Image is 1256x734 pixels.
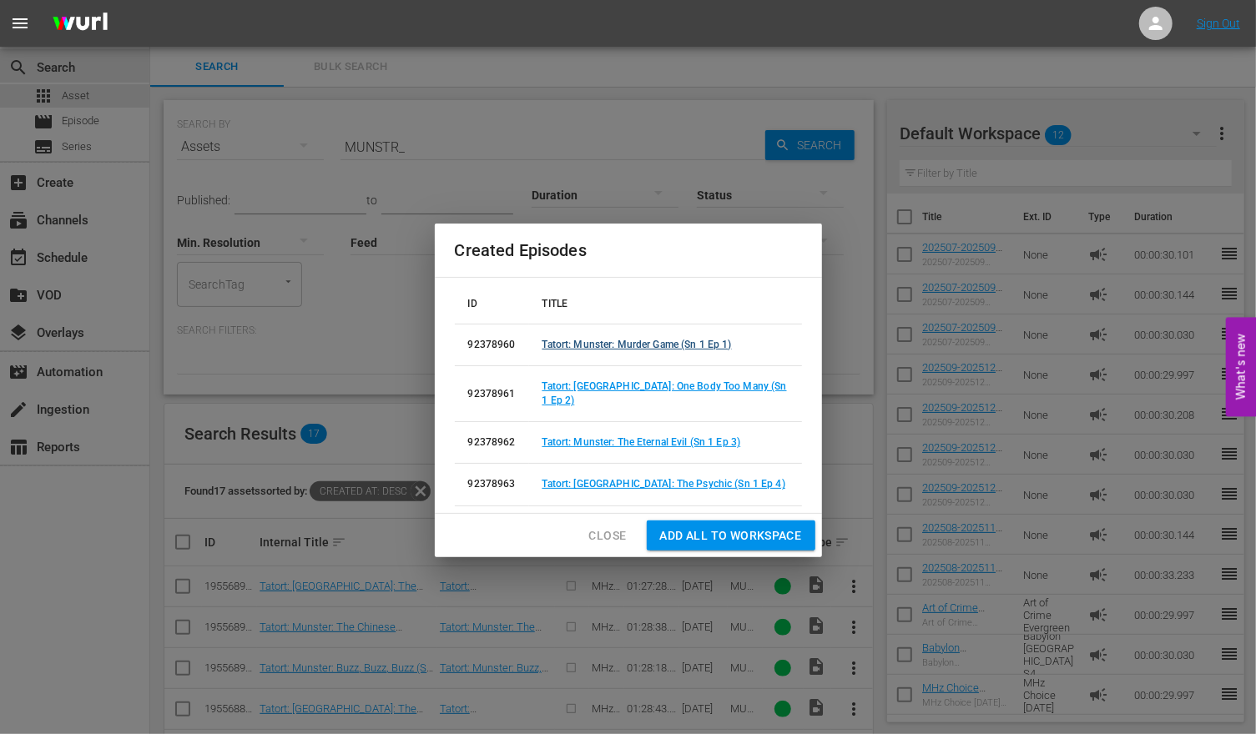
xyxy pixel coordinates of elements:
button: Close [576,520,640,551]
span: menu [10,13,30,33]
td: 92378960 [455,324,529,365]
button: Add all to Workspace [647,520,815,551]
img: ans4CAIJ8jUAAAAAAAAAAAAAAAAAAAAAAAAgQb4GAAAAAAAAAAAAAAAAAAAAAAAAJMjXAAAAAAAAAAAAAAAAAAAAAAAAgAT5G... [40,4,120,43]
a: Sign Out [1197,17,1240,30]
a: Tatort: Munster: The Eternal Evil (Sn 1 Ep 3) [542,436,741,448]
td: 92378961 [455,366,529,422]
a: Tatort: [GEOGRAPHIC_DATA]: The Psychic (Sn 1 Ep 4) [542,478,785,490]
th: TITLE [529,284,802,324]
h2: Created Episodes [455,237,802,264]
th: ID [455,284,529,324]
td: 92378962 [455,422,529,464]
a: Tatort: [GEOGRAPHIC_DATA]: One Body Too Many (Sn 1 Ep 2) [542,380,787,406]
td: 92378963 [455,464,529,505]
span: Add all to Workspace [660,525,802,546]
a: Tatort: Munster: Murder Game (Sn 1 Ep 1) [542,339,732,350]
span: Close [589,525,627,546]
button: Open Feedback Widget [1226,318,1256,417]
